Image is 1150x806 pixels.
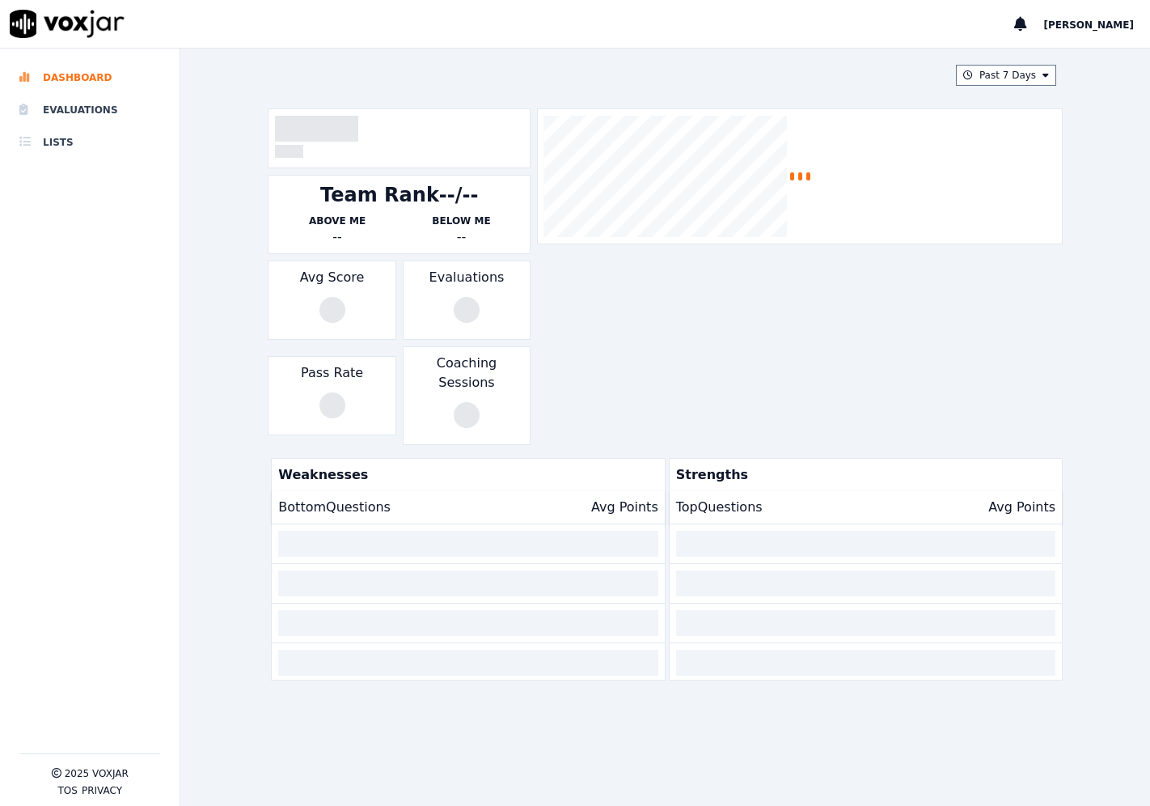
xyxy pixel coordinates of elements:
[988,498,1055,517] p: Avg Points
[65,767,129,780] p: 2025 Voxjar
[19,94,160,126] a: Evaluations
[400,227,523,247] div: --
[670,459,1055,491] p: Strengths
[1043,19,1134,31] span: [PERSON_NAME]
[275,227,399,247] div: --
[676,498,763,517] p: Top Questions
[10,10,125,38] img: voxjar logo
[268,261,395,340] div: Avg Score
[278,498,391,517] p: Bottom Questions
[275,214,399,227] p: Above Me
[57,784,77,797] button: TOS
[19,126,160,159] a: Lists
[272,459,657,491] p: Weaknesses
[19,62,160,94] a: Dashboard
[268,356,395,435] div: Pass Rate
[591,498,658,517] p: Avg Points
[403,346,531,445] div: Coaching Sessions
[82,784,122,797] button: Privacy
[956,65,1056,86] button: Past 7 Days
[320,182,478,208] div: Team Rank --/--
[1043,15,1150,34] button: [PERSON_NAME]
[400,214,523,227] p: Below Me
[403,261,531,340] div: Evaluations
